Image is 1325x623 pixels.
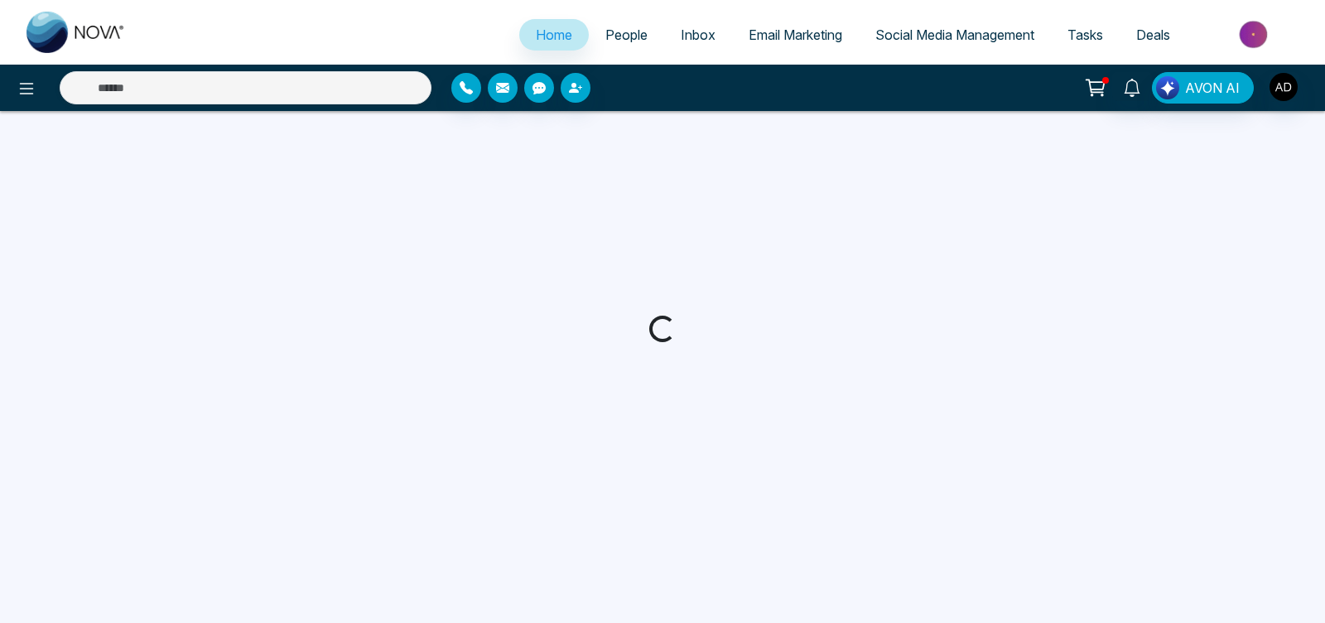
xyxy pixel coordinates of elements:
[732,19,859,51] a: Email Marketing
[875,27,1034,43] span: Social Media Management
[1051,19,1120,51] a: Tasks
[859,19,1051,51] a: Social Media Management
[519,19,589,51] a: Home
[26,12,126,53] img: Nova CRM Logo
[1067,27,1103,43] span: Tasks
[664,19,732,51] a: Inbox
[1136,27,1170,43] span: Deals
[1270,73,1298,101] img: User Avatar
[589,19,664,51] a: People
[1156,76,1179,99] img: Lead Flow
[1152,72,1254,104] button: AVON AI
[749,27,842,43] span: Email Marketing
[605,27,648,43] span: People
[536,27,572,43] span: Home
[1195,16,1315,53] img: Market-place.gif
[1185,78,1240,98] span: AVON AI
[1120,19,1187,51] a: Deals
[681,27,715,43] span: Inbox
